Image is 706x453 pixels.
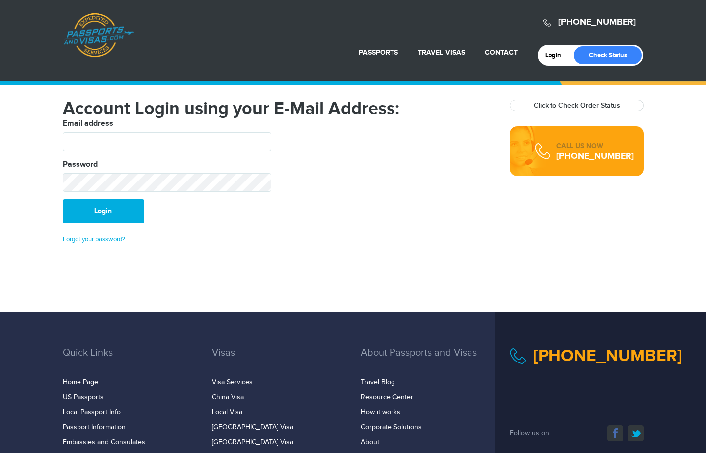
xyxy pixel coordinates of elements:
[63,13,134,58] a: Passports & [DOMAIN_NAME]
[63,199,144,223] button: Login
[558,17,636,28] a: [PHONE_NUMBER]
[359,48,398,57] a: Passports
[361,438,379,446] a: About
[212,408,242,416] a: Local Visa
[63,423,126,431] a: Passport Information
[212,423,293,431] a: [GEOGRAPHIC_DATA] Visa
[556,141,634,151] div: CALL US NOW
[63,159,98,171] label: Password
[63,438,145,446] a: Embassies and Consulates
[628,425,644,441] a: twitter
[63,408,121,416] a: Local Passport Info
[607,425,623,441] a: facebook
[574,46,642,64] a: Check Status
[63,100,495,118] h1: Account Login using your E-Mail Address:
[212,393,244,401] a: China Visa
[418,48,465,57] a: Travel Visas
[63,235,125,243] a: Forgot your password?
[533,346,682,366] a: [PHONE_NUMBER]
[63,378,98,386] a: Home Page
[510,429,549,437] span: Follow us on
[361,393,413,401] a: Resource Center
[63,347,197,373] h3: Quick Links
[63,393,104,401] a: US Passports
[361,347,495,373] h3: About Passports and Visas
[556,151,634,161] div: [PHONE_NUMBER]
[212,378,253,386] a: Visa Services
[63,118,113,130] label: Email address
[212,438,293,446] a: [GEOGRAPHIC_DATA] Visa
[361,423,422,431] a: Corporate Solutions
[361,408,400,416] a: How it works
[212,347,346,373] h3: Visas
[534,101,620,110] a: Click to Check Order Status
[361,378,395,386] a: Travel Blog
[485,48,518,57] a: Contact
[545,51,568,59] a: Login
